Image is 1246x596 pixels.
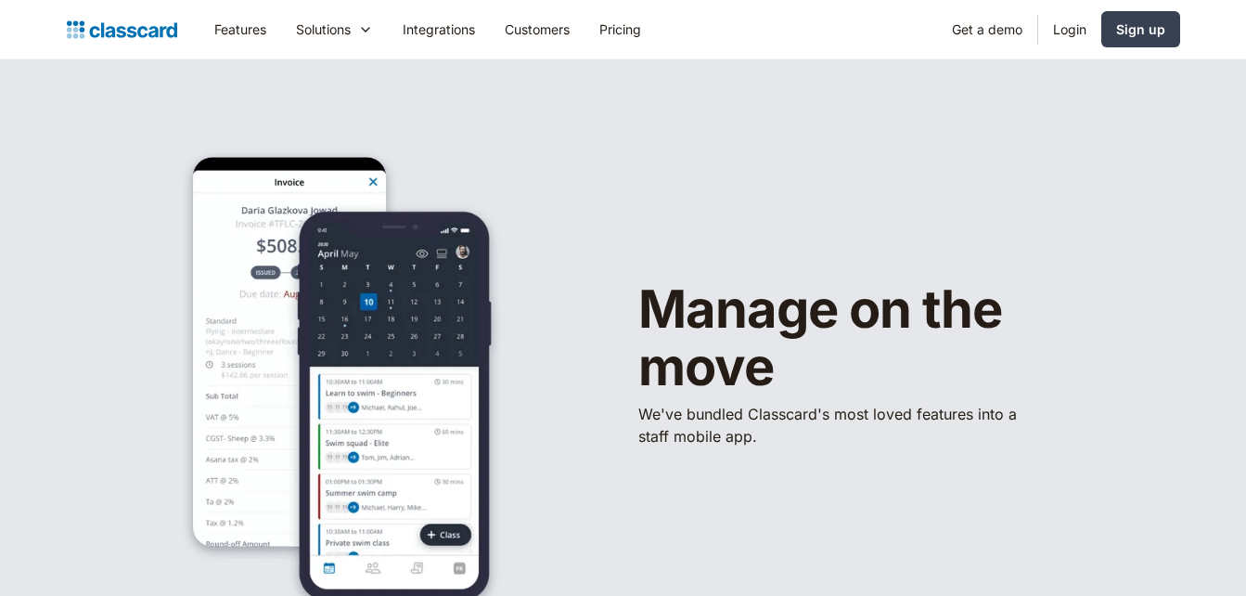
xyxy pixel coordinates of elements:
a: Features [199,8,281,50]
a: Get a demo [937,8,1037,50]
a: Customers [490,8,584,50]
a: Login [1038,8,1101,50]
div: Sign up [1116,19,1165,39]
p: We've bundled ​Classcard's most loved features into a staff mobile app. [638,403,1028,447]
div: Solutions [296,19,351,39]
a: Sign up [1101,11,1180,47]
div: Solutions [281,8,388,50]
a: home [67,17,177,43]
a: Integrations [388,8,490,50]
h1: Manage on the move [638,281,1121,395]
a: Pricing [584,8,656,50]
